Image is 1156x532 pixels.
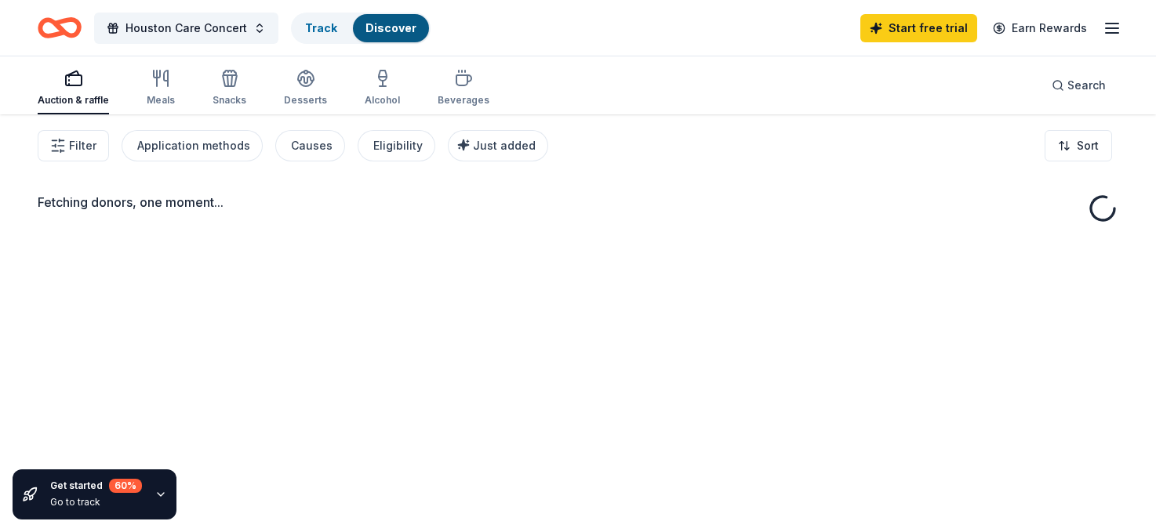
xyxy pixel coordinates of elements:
[365,21,416,34] a: Discover
[438,63,489,114] button: Beverages
[38,130,109,161] button: Filter
[305,21,337,34] a: Track
[122,130,263,161] button: Application methods
[137,136,250,155] div: Application methods
[147,94,175,107] div: Meals
[38,94,109,107] div: Auction & raffle
[1067,76,1106,95] span: Search
[291,13,431,44] button: TrackDiscover
[284,63,327,114] button: Desserts
[983,14,1096,42] a: Earn Rewards
[358,130,435,161] button: Eligibility
[365,63,400,114] button: Alcohol
[473,139,536,152] span: Just added
[284,94,327,107] div: Desserts
[109,479,142,493] div: 60 %
[69,136,96,155] span: Filter
[1045,130,1112,161] button: Sort
[438,94,489,107] div: Beverages
[448,130,548,161] button: Just added
[38,63,109,114] button: Auction & raffle
[860,14,977,42] a: Start free trial
[213,94,246,107] div: Snacks
[291,136,333,155] div: Causes
[365,94,400,107] div: Alcohol
[275,130,345,161] button: Causes
[1077,136,1099,155] span: Sort
[1039,70,1118,101] button: Search
[50,496,142,508] div: Go to track
[38,193,1118,212] div: Fetching donors, one moment...
[213,63,246,114] button: Snacks
[94,13,278,44] button: Houston Care Concert
[125,19,247,38] span: Houston Care Concert
[50,479,142,493] div: Get started
[147,63,175,114] button: Meals
[38,9,82,46] a: Home
[373,136,423,155] div: Eligibility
